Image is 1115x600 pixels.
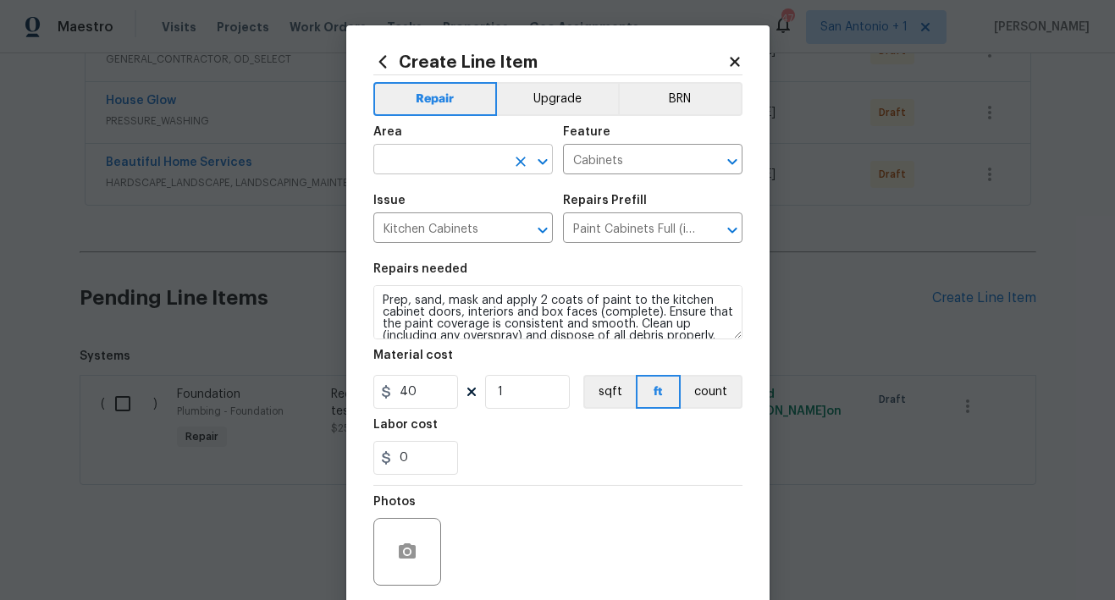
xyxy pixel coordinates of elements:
h5: Repairs needed [373,263,467,275]
button: Open [531,218,555,242]
button: ft [636,375,681,409]
button: sqft [583,375,636,409]
textarea: Prep, sand, mask and apply 2 coats of paint to the kitchen cabinet doors, interiors and box faces... [373,285,742,339]
button: Repair [373,82,498,116]
h2: Create Line Item [373,52,727,71]
h5: Photos [373,496,416,508]
h5: Feature [563,126,610,138]
h5: Area [373,126,402,138]
h5: Repairs Prefill [563,195,647,206]
button: Upgrade [497,82,618,116]
button: Open [720,150,744,173]
button: Open [531,150,555,173]
h5: Material cost [373,350,453,361]
button: Clear [509,150,533,173]
h5: Issue [373,195,406,206]
button: count [681,375,742,409]
h5: Labor cost [373,419,438,431]
button: Open [720,218,744,242]
button: BRN [618,82,742,116]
